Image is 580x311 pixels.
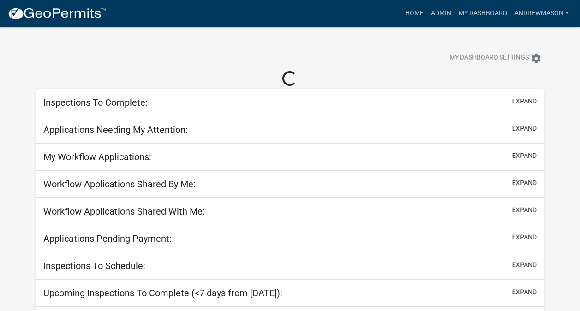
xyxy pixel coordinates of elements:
[511,5,573,22] a: AndrewMason
[43,287,282,299] h5: Upcoming Inspections To Complete (<7 days from [DATE]):
[43,206,205,217] h5: Workflow Applications Shared With Me:
[43,233,172,244] h5: Applications Pending Payment:
[43,260,145,271] h5: Inspections To Schedule:
[512,178,537,188] button: expand
[512,205,537,215] button: expand
[427,5,455,22] a: Admin
[442,49,549,67] button: My Dashboard Settingssettings
[512,287,537,297] button: expand
[43,151,151,162] h5: My Workflow Applications:
[512,96,537,106] button: expand
[455,5,511,22] a: My Dashboard
[512,260,537,269] button: expand
[512,124,537,133] button: expand
[449,53,529,64] span: My Dashboard Settings
[43,124,188,135] h5: Applications Needing My Attention:
[512,151,537,161] button: expand
[401,5,427,22] a: Home
[512,233,537,242] button: expand
[43,97,148,108] h5: Inspections To Complete:
[531,53,542,64] i: settings
[43,179,196,190] h5: Workflow Applications Shared By Me:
